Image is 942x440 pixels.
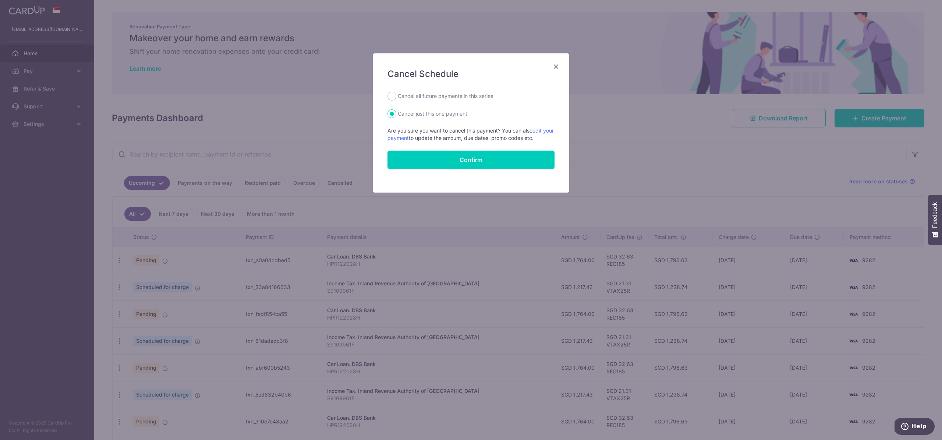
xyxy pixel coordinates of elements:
button: Confirm [387,151,555,169]
label: Cancel just this one payment [398,109,467,118]
p: Are you sure you want to cancel this payment? You can also to update the amount, due dates, promo... [387,127,555,142]
label: Cancel all future payments in this series [398,92,493,101]
h5: Cancel Schedule [387,68,555,80]
button: Feedback - Show survey [928,195,942,245]
iframe: Opens a widget where you can find more information [895,418,935,436]
span: Feedback [932,202,938,228]
button: Close [552,62,560,71]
